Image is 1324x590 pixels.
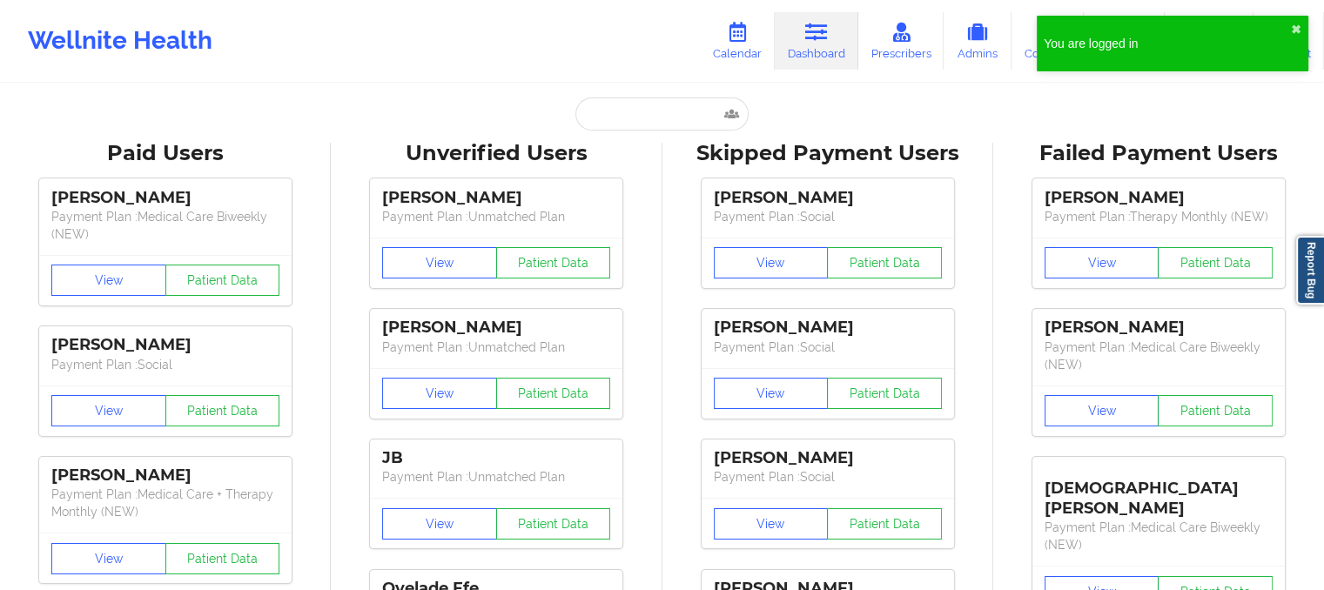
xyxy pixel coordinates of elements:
[1045,466,1273,519] div: [DEMOGRAPHIC_DATA][PERSON_NAME]
[51,486,279,520] p: Payment Plan : Medical Care + Therapy Monthly (NEW)
[714,318,942,338] div: [PERSON_NAME]
[496,247,611,278] button: Patient Data
[1158,247,1273,278] button: Patient Data
[1291,23,1301,37] button: close
[714,208,942,225] p: Payment Plan : Social
[51,356,279,373] p: Payment Plan : Social
[51,265,166,296] button: View
[51,543,166,574] button: View
[1045,395,1159,426] button: View
[827,247,942,278] button: Patient Data
[827,378,942,409] button: Patient Data
[714,339,942,356] p: Payment Plan : Social
[382,378,497,409] button: View
[165,543,280,574] button: Patient Data
[944,12,1011,70] a: Admins
[382,247,497,278] button: View
[1158,395,1273,426] button: Patient Data
[382,468,610,486] p: Payment Plan : Unmatched Plan
[51,466,279,486] div: [PERSON_NAME]
[714,378,829,409] button: View
[382,508,497,540] button: View
[382,208,610,225] p: Payment Plan : Unmatched Plan
[1045,188,1273,208] div: [PERSON_NAME]
[382,339,610,356] p: Payment Plan : Unmatched Plan
[714,247,829,278] button: View
[165,265,280,296] button: Patient Data
[12,140,319,167] div: Paid Users
[343,140,649,167] div: Unverified Users
[51,395,166,426] button: View
[858,12,944,70] a: Prescribers
[1045,208,1273,225] p: Payment Plan : Therapy Monthly (NEW)
[51,188,279,208] div: [PERSON_NAME]
[1045,339,1273,373] p: Payment Plan : Medical Care Biweekly (NEW)
[496,378,611,409] button: Patient Data
[1044,35,1291,52] div: You are logged in
[51,335,279,355] div: [PERSON_NAME]
[1045,318,1273,338] div: [PERSON_NAME]
[382,188,610,208] div: [PERSON_NAME]
[382,318,610,338] div: [PERSON_NAME]
[1045,519,1273,553] p: Payment Plan : Medical Care Biweekly (NEW)
[714,448,942,468] div: [PERSON_NAME]
[827,508,942,540] button: Patient Data
[700,12,775,70] a: Calendar
[1045,247,1159,278] button: View
[165,395,280,426] button: Patient Data
[714,188,942,208] div: [PERSON_NAME]
[714,468,942,486] p: Payment Plan : Social
[775,12,858,70] a: Dashboard
[675,140,981,167] div: Skipped Payment Users
[496,508,611,540] button: Patient Data
[1011,12,1084,70] a: Coaches
[1296,236,1324,305] a: Report Bug
[51,208,279,243] p: Payment Plan : Medical Care Biweekly (NEW)
[714,508,829,540] button: View
[1005,140,1312,167] div: Failed Payment Users
[382,448,610,468] div: JB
